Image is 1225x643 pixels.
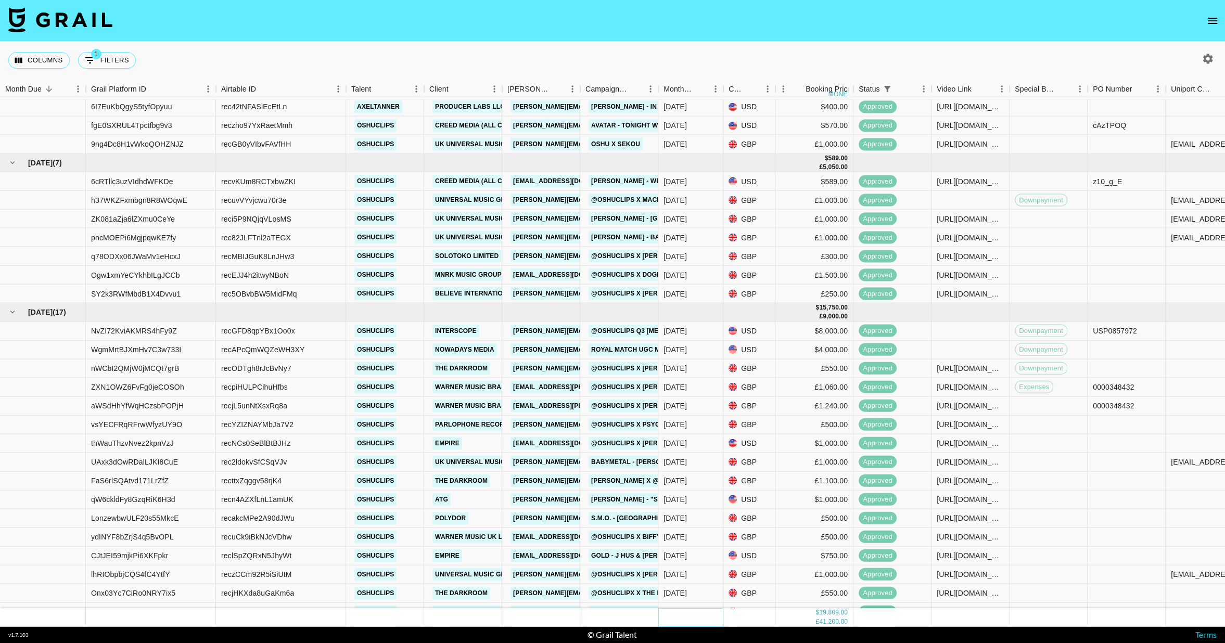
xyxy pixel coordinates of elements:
[1150,81,1166,97] button: Menu
[663,120,687,131] div: Sep '25
[1093,79,1132,99] div: PO Number
[1093,120,1126,131] div: cAzTPOQ
[432,530,513,543] a: Warner Music UK Ltd
[511,324,734,337] a: [PERSON_NAME][EMAIL_ADDRESS][PERSON_NAME][DOMAIN_NAME]
[589,231,687,244] a: [PERSON_NAME] - Bar None
[354,324,397,337] a: oshuclips
[28,307,53,317] span: [DATE]
[86,79,216,99] div: Grail Platform ID
[432,343,497,356] a: NowADays Media
[723,396,775,415] div: GBP
[221,120,292,131] div: reczho97YxRaetMmh
[511,212,734,225] a: [PERSON_NAME][EMAIL_ADDRESS][PERSON_NAME][DOMAIN_NAME]
[511,250,680,263] a: [PERSON_NAME][EMAIL_ADDRESS][DOMAIN_NAME]
[589,586,685,599] a: @oshuclipx X The Favors
[937,101,1004,112] div: https://www.tiktok.com/@axeltanner/video/7546326658677017887?_r=1&_t=ZT-8zTshlccqUJ
[937,288,1004,299] div: https://www.tiktok.com/@oshuclips/video/7537638896235138326
[1132,82,1146,96] button: Sort
[354,530,397,543] a: oshuclips
[432,287,537,300] a: Believe International SARL
[354,343,397,356] a: oshuclips
[409,81,424,97] button: Menu
[859,401,897,410] span: approved
[221,344,304,355] div: recAPcQmWQZeWH3XY
[589,511,687,524] a: S.M.O. - [GEOGRAPHIC_DATA]
[859,344,897,354] span: approved
[354,100,402,113] a: axeltanner
[91,326,177,336] div: NvZI72KviAKMRS4hFy9Z
[432,119,541,132] a: Creed Media (All Campaigns)
[589,138,643,151] a: Oshu X Sekou
[354,455,397,468] a: oshuclips
[723,135,775,154] div: GBP
[663,363,687,374] div: Jul '25
[354,287,397,300] a: oshuclips
[511,455,734,468] a: [PERSON_NAME][EMAIL_ADDRESS][PERSON_NAME][DOMAIN_NAME]
[432,436,462,449] a: Empire
[643,81,658,97] button: Menu
[775,228,853,247] div: £1,000.00
[221,363,291,374] div: recODTgh8rJcBvNy7
[429,79,449,99] div: Client
[806,79,851,99] div: Booking Price
[589,212,774,225] a: [PERSON_NAME] - [GEOGRAPHIC_DATA][PERSON_NAME]
[589,175,723,188] a: [PERSON_NAME] - Welcome To My Life
[8,52,70,69] button: Select columns
[775,98,853,117] div: $400.00
[221,269,289,280] div: recEJJ4h2itwyNBoN
[723,98,775,117] div: USD
[859,326,897,336] span: approved
[511,418,680,431] a: [PERSON_NAME][EMAIL_ADDRESS][DOMAIN_NAME]
[432,212,578,225] a: UK UNIVERSAL MUSIC OPERATIONS LIMITED
[859,233,897,242] span: approved
[511,436,627,449] a: [EMAIL_ADDRESS][DOMAIN_NAME]
[91,195,187,205] div: h37WKZFxmbgn8R8WOqwE
[1057,82,1072,96] button: Sort
[791,82,806,96] button: Sort
[354,493,397,506] a: oshuclips
[42,82,56,96] button: Sort
[354,605,397,618] a: oshuclips
[354,250,397,263] a: oshuclips
[351,79,371,99] div: Talent
[53,307,66,317] span: ( 17 )
[775,172,853,191] div: $589.00
[432,568,522,581] a: Universal Music Group
[589,493,721,506] a: [PERSON_NAME] - "Scornful Woman"
[354,568,397,581] a: oshuclips
[221,326,295,336] div: recGFD8qpYBx1Oo0x
[346,79,424,99] div: Talent
[775,117,853,135] div: $570.00
[8,7,112,32] img: Grail Talent
[511,194,680,207] a: [PERSON_NAME][EMAIL_ADDRESS][DOMAIN_NAME]
[859,195,897,205] span: approved
[775,210,853,228] div: £1,000.00
[723,210,775,228] div: GBP
[1171,79,1214,99] div: Uniport Contact Email
[819,312,823,321] div: £
[589,399,698,412] a: @oshuclips X [PERSON_NAME]
[589,250,698,263] a: @oshuclips X [PERSON_NAME]
[354,399,397,412] a: oshuclips
[91,269,180,280] div: Ogw1xmYeCYkhbILgJCCb
[1093,382,1134,392] div: 0000348432
[663,326,687,336] div: Jul '25
[775,191,853,210] div: £1,000.00
[589,418,696,431] a: @oshuclips X Psychic Fever
[589,287,698,300] a: @oshuclips X [PERSON_NAME]
[256,82,271,96] button: Sort
[1202,10,1223,31] button: open drawer
[354,380,397,393] a: oshuclips
[589,100,696,113] a: [PERSON_NAME] - In the Chair
[723,321,775,340] div: USD
[937,213,1004,224] div: https://www.tiktok.com/@oshuclips/video/7541713818641091862
[221,382,288,392] div: recpiHULPCihuHfbs
[775,247,853,266] div: £300.00
[859,79,880,99] div: Status
[931,79,1010,99] div: Video Link
[775,285,853,303] div: £250.00
[937,120,1004,131] div: https://www.tiktok.com/@oshuclips/video/7546897669659151638
[994,81,1010,97] button: Menu
[53,158,62,168] span: ( 7 )
[775,359,853,378] div: £550.00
